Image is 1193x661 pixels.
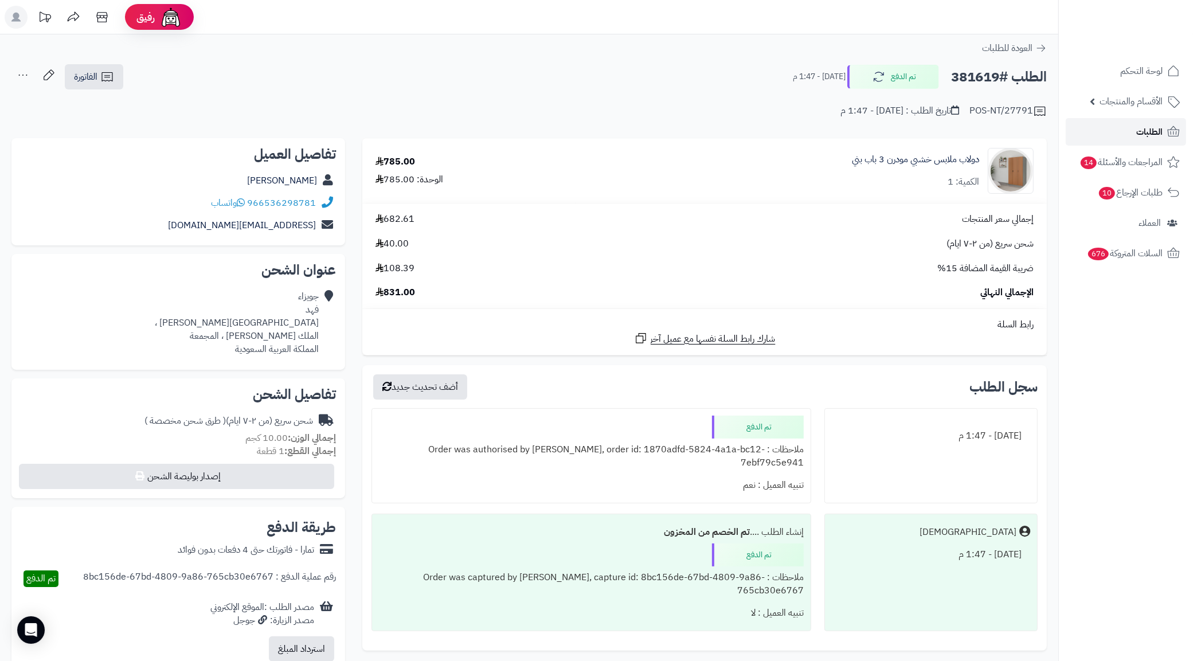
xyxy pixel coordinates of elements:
[712,416,804,439] div: تم الدفع
[969,104,1047,118] div: POS-NT/27791
[1099,187,1115,200] span: 10
[19,464,334,489] button: إصدار بوليصة الشحن
[1066,57,1186,85] a: لوحة التحكم
[379,474,804,496] div: تنبيه العميل : نعم
[288,431,336,445] strong: إجمالي الوزن:
[247,196,316,210] a: 966536298781
[937,262,1034,275] span: ضريبة القيمة المضافة 15%
[946,237,1034,251] span: شحن سريع (من ٢-٧ ايام)
[74,70,97,84] span: الفاتورة
[210,601,314,627] div: مصدر الطلب :الموقع الإلكتروني
[144,414,313,428] div: شحن سريع (من ٢-٧ ايام)
[982,41,1032,55] span: العودة للطلبات
[1115,9,1182,33] img: logo-2.png
[1081,157,1097,169] span: 14
[1120,63,1163,79] span: لوحة التحكم
[847,65,939,89] button: تم الدفع
[245,431,336,445] small: 10.00 كجم
[159,6,182,29] img: ai-face.png
[852,153,979,166] a: دولاب ملابس خشبي مودرن 3 باب بني
[379,566,804,602] div: ملاحظات : Order was captured by [PERSON_NAME], capture id: 8bc156de-67bd-4809-9a86-765cb30e6767
[284,444,336,458] strong: إجمالي القطع:
[375,173,443,186] div: الوحدة: 785.00
[1098,185,1163,201] span: طلبات الإرجاع
[982,41,1047,55] a: العودة للطلبات
[962,213,1034,226] span: إجمالي سعر المنتجات
[1066,240,1186,267] a: السلات المتروكة676
[65,64,123,89] a: الفاتورة
[920,526,1016,539] div: [DEMOGRAPHIC_DATA]
[257,444,336,458] small: 1 قطعة
[21,263,336,277] h2: عنوان الشحن
[832,425,1030,447] div: [DATE] - 1:47 م
[26,572,56,585] span: تم الدفع
[247,174,317,187] a: [PERSON_NAME]
[375,213,414,226] span: 682.61
[211,196,245,210] a: واتساب
[712,543,804,566] div: تم الدفع
[30,6,59,32] a: تحديثات المنصة
[83,570,336,587] div: رقم عملية الدفع : 8bc156de-67bd-4809-9a86-765cb30e6767
[1100,93,1163,109] span: الأقسام والمنتجات
[793,71,846,83] small: [DATE] - 1:47 م
[1139,215,1161,231] span: العملاء
[1136,124,1163,140] span: الطلبات
[1066,179,1186,206] a: طلبات الإرجاع10
[1066,118,1186,146] a: الطلبات
[367,318,1042,331] div: رابط السلة
[980,286,1034,299] span: الإجمالي النهائي
[210,614,314,627] div: مصدر الزيارة: جوجل
[1066,209,1186,237] a: العملاء
[948,175,979,189] div: الكمية: 1
[1088,248,1109,260] span: 676
[634,331,776,346] a: شارك رابط السلة نفسها مع عميل آخر
[1066,148,1186,176] a: المراجعات والأسئلة14
[136,10,155,24] span: رفيق
[155,290,319,355] div: جويزاء فهد [GEOGRAPHIC_DATA][PERSON_NAME] ، الملك [PERSON_NAME] ، المجمعة المملكة العربية السعودية
[1079,154,1163,170] span: المراجعات والأسئلة
[21,388,336,401] h2: تفاصيل الشحن
[375,262,414,275] span: 108.39
[969,380,1038,394] h3: سجل الطلب
[988,148,1033,194] img: 1759047319-110103010036-90x90.jpg
[375,237,409,251] span: 40.00
[951,65,1047,89] h2: الطلب #381619
[832,543,1030,566] div: [DATE] - 1:47 م
[168,218,316,232] a: [EMAIL_ADDRESS][DOMAIN_NAME]
[1087,245,1163,261] span: السلات المتروكة
[375,155,415,169] div: 785.00
[651,333,776,346] span: شارك رابط السلة نفسها مع عميل آخر
[373,374,467,400] button: أضف تحديث جديد
[379,439,804,474] div: ملاحظات : Order was authorised by [PERSON_NAME], order id: 1870adfd-5824-4a1a-bc12-7ebf79c5e941
[379,602,804,624] div: تنبيه العميل : لا
[840,104,959,118] div: تاريخ الطلب : [DATE] - 1:47 م
[144,414,226,428] span: ( طرق شحن مخصصة )
[267,521,336,534] h2: طريقة الدفع
[17,616,45,644] div: Open Intercom Messenger
[375,286,415,299] span: 831.00
[379,521,804,543] div: إنشاء الطلب ....
[21,147,336,161] h2: تفاصيل العميل
[664,525,750,539] b: تم الخصم من المخزون
[178,543,314,557] div: تمارا - فاتورتك حتى 4 دفعات بدون فوائد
